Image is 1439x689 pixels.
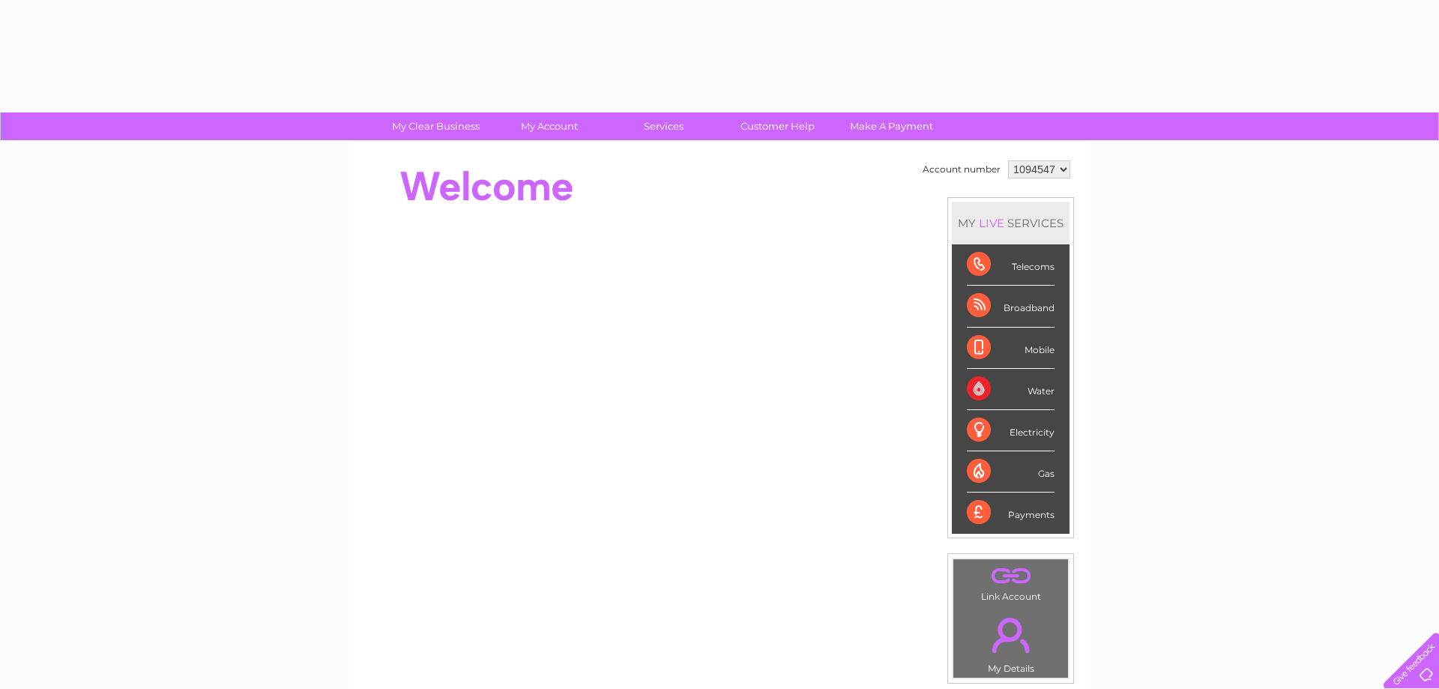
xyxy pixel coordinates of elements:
a: . [957,563,1064,589]
a: Services [602,112,725,140]
div: MY SERVICES [952,202,1070,244]
div: Mobile [967,328,1055,369]
div: Water [967,369,1055,410]
td: My Details [953,605,1069,679]
a: Make A Payment [830,112,953,140]
div: Electricity [967,410,1055,451]
a: Customer Help [716,112,839,140]
a: My Account [488,112,612,140]
td: Link Account [953,559,1069,606]
a: My Clear Business [374,112,498,140]
div: LIVE [976,216,1007,230]
div: Telecoms [967,244,1055,286]
div: Payments [967,493,1055,533]
div: Broadband [967,286,1055,327]
div: Gas [967,451,1055,493]
a: . [957,609,1064,661]
td: Account number [919,157,1004,182]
